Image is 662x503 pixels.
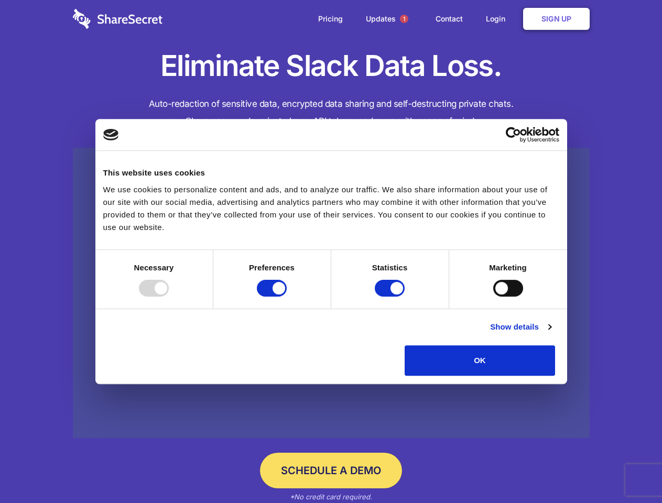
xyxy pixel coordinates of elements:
h4: Auto-redaction of sensitive data, encrypted data sharing and self-destructing private chats. Shar... [73,95,590,130]
img: logo-wordmark-white-trans-d4663122ce5f474addd5e946df7df03e33cb6a1c49d2221995e7729f52c070b2.svg [73,9,162,29]
a: Login [475,3,521,35]
em: *No credit card required. [290,493,372,501]
a: Wistia video thumbnail [73,148,590,439]
a: Contact [425,3,473,35]
h1: Eliminate Slack Data Loss. [73,47,590,85]
a: Schedule a Demo [260,453,402,488]
a: Show details [490,321,551,333]
strong: Preferences [249,263,295,272]
strong: Marketing [489,263,527,272]
a: Pricing [308,3,353,35]
a: Usercentrics Cookiebot - opens in a new window [468,127,559,143]
div: This website uses cookies [103,167,559,179]
strong: Statistics [372,263,408,272]
strong: Necessary [134,263,174,272]
span: 1 [400,15,408,23]
a: Sign Up [523,8,590,30]
button: OK [405,345,555,376]
img: logo [103,129,119,140]
div: We use cookies to personalize content and ads, and to analyze our traffic. We also share informat... [103,183,559,234]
